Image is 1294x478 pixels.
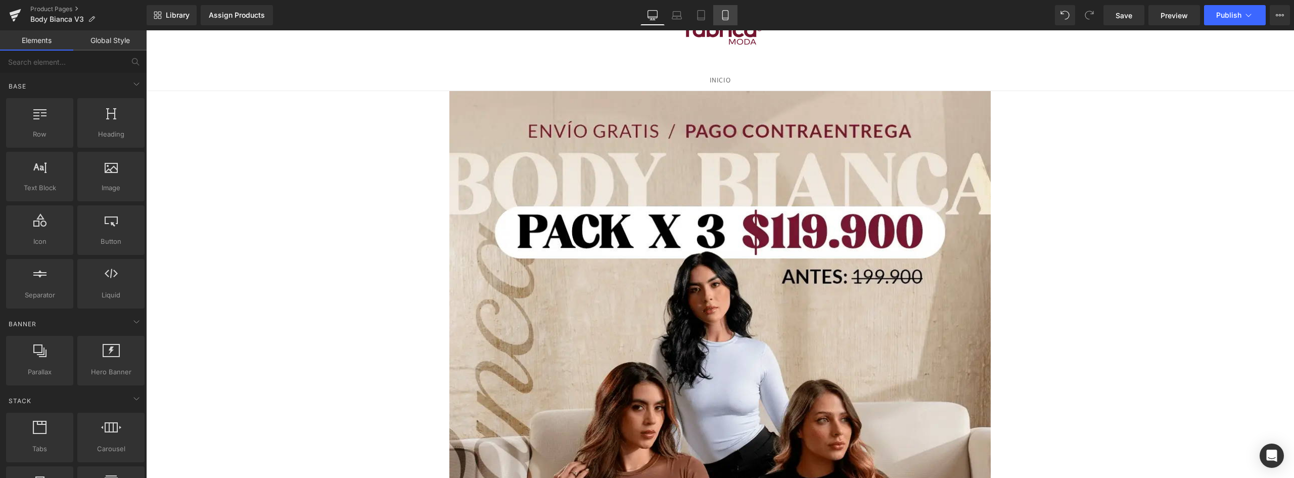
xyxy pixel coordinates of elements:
[30,15,84,23] span: Body Bianca V3
[8,81,27,91] span: Base
[80,367,142,377] span: Hero Banner
[80,290,142,300] span: Liquid
[665,5,689,25] a: Laptop
[147,5,197,25] a: New Library
[1270,5,1290,25] button: More
[80,236,142,247] span: Button
[9,290,70,300] span: Separator
[558,39,591,60] a: INICIO
[1204,5,1266,25] button: Publish
[80,129,142,140] span: Heading
[1161,10,1188,21] span: Preview
[1079,5,1099,25] button: Redo
[80,183,142,193] span: Image
[8,396,32,406] span: Stack
[713,5,737,25] a: Mobile
[30,5,147,13] a: Product Pages
[209,11,265,19] div: Assign Products
[9,129,70,140] span: Row
[9,367,70,377] span: Parallax
[689,5,713,25] a: Tablet
[9,183,70,193] span: Text Block
[8,319,37,329] span: Banner
[166,11,190,20] span: Library
[1216,11,1241,19] span: Publish
[1055,5,1075,25] button: Undo
[9,444,70,454] span: Tabs
[1116,10,1132,21] span: Save
[9,236,70,247] span: Icon
[1148,5,1200,25] a: Preview
[640,5,665,25] a: Desktop
[80,444,142,454] span: Carousel
[564,45,585,54] span: INICIO
[73,30,147,51] a: Global Style
[1260,444,1284,468] div: Open Intercom Messenger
